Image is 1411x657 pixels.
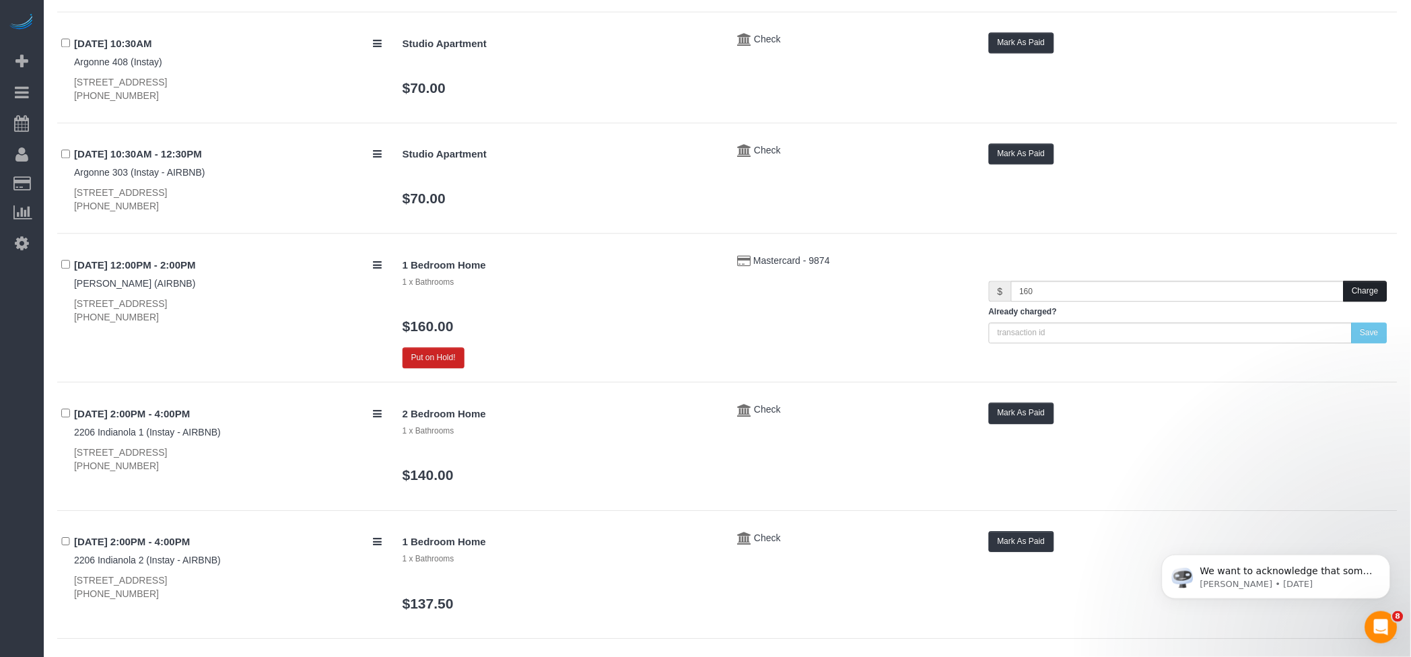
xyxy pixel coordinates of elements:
[989,143,1054,164] button: Mark As Paid
[403,425,718,437] div: 1 x Bathrooms
[74,186,382,213] div: [STREET_ADDRESS] [PHONE_NUMBER]
[403,347,464,368] button: Put on Hold!
[74,260,382,271] h4: [DATE] 12:00PM - 2:00PM
[753,255,830,266] a: Mastercard - 9874
[74,75,382,102] div: [STREET_ADDRESS] [PHONE_NUMBER]
[74,149,382,160] h4: [DATE] 10:30AM - 12:30PM
[754,532,781,543] a: Check
[989,32,1054,53] button: Mark As Paid
[74,409,382,420] h4: [DATE] 2:00PM - 4:00PM
[403,318,454,334] a: $160.00
[403,409,718,420] h4: 2 Bedroom Home
[754,34,781,44] a: Check
[1393,611,1404,622] span: 8
[403,553,718,565] div: 1 x Bathrooms
[989,531,1054,552] button: Mark As Paid
[74,297,382,324] div: [STREET_ADDRESS] [PHONE_NUMBER]
[74,537,382,548] h4: [DATE] 2:00PM - 4:00PM
[1344,281,1387,302] button: Charge
[8,13,35,32] img: Automaid Logo
[403,80,446,96] a: $70.00
[1142,526,1411,621] iframe: Intercom notifications message
[74,446,382,473] div: [STREET_ADDRESS] [PHONE_NUMBER]
[59,39,232,223] span: We want to acknowledge that some users may be experiencing lag or slower performance in our softw...
[403,191,446,206] a: $70.00
[74,574,382,600] div: [STREET_ADDRESS] [PHONE_NUMBER]
[74,57,162,67] a: Argonne 408 (Instay)
[1365,611,1398,644] iframe: Intercom live chat
[403,467,454,483] a: $140.00
[74,167,205,178] a: Argonne 303 (Instay - AIRBNB)
[989,322,1352,343] input: transaction id
[74,278,195,289] a: [PERSON_NAME] (AIRBNB)
[74,38,382,50] h4: [DATE] 10:30AM
[754,404,781,415] a: Check
[403,260,718,271] h4: 1 Bedroom Home
[403,277,718,288] div: 1 x Bathrooms
[74,555,221,565] a: 2206 Indianola 2 (Instay - AIRBNB)
[989,403,1054,423] button: Mark As Paid
[403,149,718,160] h4: Studio Apartment
[59,52,232,64] p: Message from Ellie, sent 4d ago
[74,427,221,438] a: 2206 Indianola 1 (Instay - AIRBNB)
[403,38,718,50] h4: Studio Apartment
[989,308,1387,316] h5: Already charged?
[989,281,1011,302] span: $
[403,537,718,548] h4: 1 Bedroom Home
[403,596,454,611] a: $137.50
[754,145,781,155] a: Check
